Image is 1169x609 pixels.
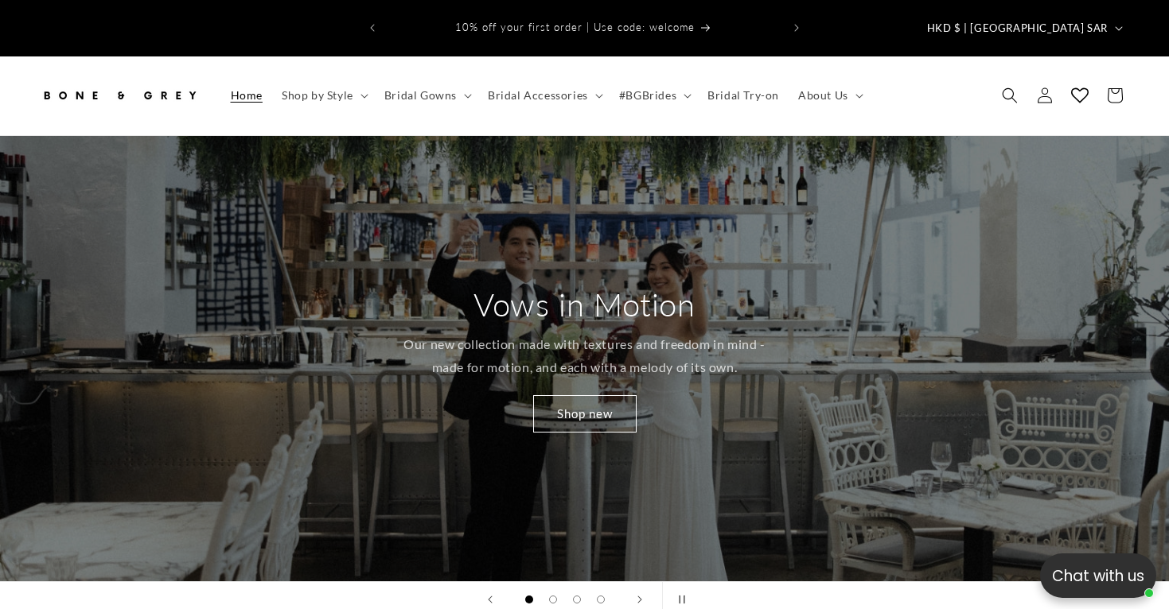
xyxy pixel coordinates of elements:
summary: #BGBrides [610,79,698,112]
a: Home [221,79,272,112]
a: Bone and Grey Bridal [34,72,205,119]
button: Open chatbox [1040,553,1156,598]
img: Bone and Grey Bridal [40,78,199,113]
span: About Us [798,88,848,103]
button: Previous announcement [355,13,390,43]
span: Shop by Style [282,88,353,103]
summary: About Us [789,79,870,112]
summary: Search [992,78,1027,113]
h2: Vows in Motion [473,284,695,325]
span: #BGBrides [619,88,676,103]
button: Next announcement [779,13,814,43]
summary: Bridal Accessories [478,79,610,112]
p: Our new collection made with textures and freedom in mind - made for motion, and each with a melo... [396,333,773,379]
span: Bridal Gowns [384,88,457,103]
a: Bridal Try-on [698,79,789,112]
span: Home [231,88,263,103]
span: 10% off your first order | Use code: welcome [455,21,695,33]
span: HKD $ | [GEOGRAPHIC_DATA] SAR [927,21,1108,37]
summary: Bridal Gowns [375,79,478,112]
span: Bridal Accessories [488,88,588,103]
a: Shop new [533,395,637,433]
button: HKD $ | [GEOGRAPHIC_DATA] SAR [918,13,1129,43]
p: Chat with us [1040,564,1156,588]
span: Bridal Try-on [707,88,779,103]
summary: Shop by Style [272,79,375,112]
